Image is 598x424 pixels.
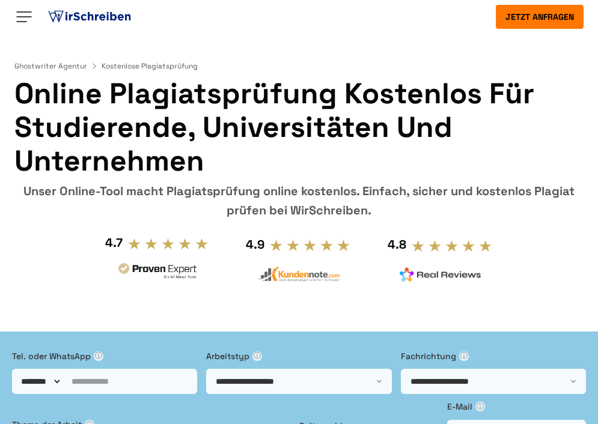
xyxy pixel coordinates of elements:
span: ⓘ [94,351,103,361]
div: 4.9 [246,235,264,254]
img: stars [269,238,351,252]
img: stars [127,237,209,250]
span: ⓘ [459,351,469,361]
label: Arbeitstyp [206,350,391,363]
img: provenexpert [117,261,198,283]
label: E-Mail [447,400,586,413]
span: ⓘ [252,351,262,361]
img: stars [411,239,493,252]
span: Kostenlose Plagiatsprüfung [102,61,198,71]
img: Menu open [14,7,34,26]
div: 4.8 [388,235,406,254]
div: Unser Online-Tool macht Plagiatsprüfung online kostenlos. Einfach, sicher und kostenlos Plagiat p... [14,181,584,220]
img: realreviews [400,267,481,282]
img: logo ghostwriter-österreich [46,8,133,26]
label: Fachrichtung [401,350,586,363]
button: Jetzt anfragen [496,5,584,29]
label: Tel. oder WhatsApp [12,350,197,363]
h1: Online Plagiatsprüfung kostenlos für Studierende, Universitäten und Unternehmen [14,77,584,178]
div: 4.7 [105,233,123,252]
img: kundennote [258,266,340,282]
span: ⓘ [475,402,485,411]
a: Ghostwriter Agentur [14,61,99,71]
